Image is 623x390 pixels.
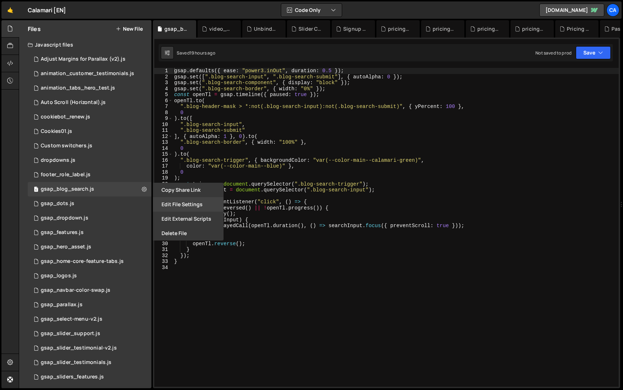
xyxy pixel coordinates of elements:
[41,99,106,106] div: Auto Scroll (Horizontal).js
[28,341,151,355] div: 2818/20133.js
[41,172,90,178] div: footer_role_label.js
[388,25,411,32] div: pricing_show_features.js
[177,50,215,56] div: Saved
[28,168,151,182] div: 2818/29474.js
[41,258,124,265] div: gsap_home-core-feature-tabs.js
[41,85,115,91] div: animation_tabs_hero_test.js
[41,128,72,135] div: Cookies01.js
[154,74,173,80] div: 2
[28,370,151,384] div: 2818/16378.js
[28,254,151,269] div: 2818/20132.js
[28,240,151,254] div: 2818/15677.js
[154,134,173,140] div: 12
[41,229,84,236] div: gsap_features.js
[190,50,215,56] div: 19 hours ago
[28,81,151,95] div: 2818/20966.js
[154,265,173,271] div: 34
[41,56,125,62] div: Adjust Margins for Parallax (v2).js
[116,26,143,32] button: New File
[154,127,173,134] div: 11
[28,312,151,326] div: 2818/13764.js
[154,110,173,116] div: 8
[535,50,571,56] div: Not saved to prod
[41,114,90,120] div: cookiebot_renew.js
[154,68,173,74] div: 1
[154,86,173,92] div: 4
[41,287,110,294] div: gsap_navbar-color-swap.js
[576,46,611,59] button: Save
[28,326,151,341] div: 2818/15667.js
[28,66,151,81] div: 2818/18172.js
[41,244,91,250] div: gsap_hero_asset.js
[28,225,151,240] div: 2818/14191.js
[28,283,151,298] div: 2818/14186.js
[28,211,151,225] div: 2818/15649.js
[153,226,224,240] button: Delete File
[28,110,151,124] div: 2818/18525.js
[254,25,277,32] div: Unbind touch from sliders.js
[41,374,104,380] div: gsap_sliders_features.js
[41,273,77,279] div: gsap_logos.js
[209,25,232,32] div: video_customers.js
[154,98,173,104] div: 6
[28,182,151,196] div: 2818/46998.js
[154,259,173,265] div: 33
[153,183,224,197] button: Copy share link
[41,345,117,351] div: gsap_slider_testimonial-v2.js
[28,298,151,312] div: 2818/14189.js
[154,104,173,110] div: 7
[154,175,173,181] div: 19
[28,139,151,153] div: 2818/5802.js
[41,186,94,192] div: gsap_blog_search.js
[154,169,173,175] div: 18
[34,187,38,193] span: 1
[41,70,134,77] div: animation_customer_testimonials.js
[154,92,173,98] div: 5
[154,139,173,146] div: 13
[1,1,19,19] a: 🤙
[539,4,604,17] a: [DOMAIN_NAME]
[41,330,100,337] div: gsap_slider_support.js
[28,25,41,33] h2: Files
[154,253,173,259] div: 32
[28,95,151,110] div: 2818/6726.js
[154,247,173,253] div: 31
[41,302,83,308] div: gsap_parallax.js
[41,215,88,221] div: gsap_dropdown.js
[19,38,151,52] div: Javascript files
[606,4,619,17] a: Ca
[154,80,173,86] div: 3
[433,25,456,32] div: pricing_selectors.js
[28,52,151,66] div: 2818/14192.js
[281,4,342,17] button: Code Only
[153,197,224,212] button: Edit File Settings
[154,146,173,152] div: 14
[154,241,173,247] div: 30
[164,25,187,32] div: gsap_blog_search.js
[343,25,366,32] div: Signup form.js
[28,196,151,211] div: 2818/20407.js
[154,151,173,157] div: 15
[41,316,102,322] div: gsap_select-menu-v2.js
[28,124,151,139] div: 2818/11555.js
[28,269,151,283] div: 2818/14220.js
[154,122,173,128] div: 10
[154,116,173,122] div: 9
[153,212,224,226] button: Edit External Scripts
[477,25,500,32] div: pricing_logic.js
[41,359,111,366] div: gsap_slider_testimonials.js
[154,163,173,169] div: 17
[28,6,66,14] div: Calamari [EN]
[154,157,173,164] div: 16
[28,355,151,370] div: 2818/14190.js
[28,153,151,168] div: 2818/4789.js
[567,25,590,32] div: Pricing plan feature tab selection.js
[41,157,75,164] div: dropdowns.js
[299,25,322,32] div: Slider Customers.js
[522,25,545,32] div: pricing_drawer_mobile.js
[41,200,74,207] div: gsap_dots.js
[41,143,92,149] div: Custom switchers.js
[154,181,173,187] div: 20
